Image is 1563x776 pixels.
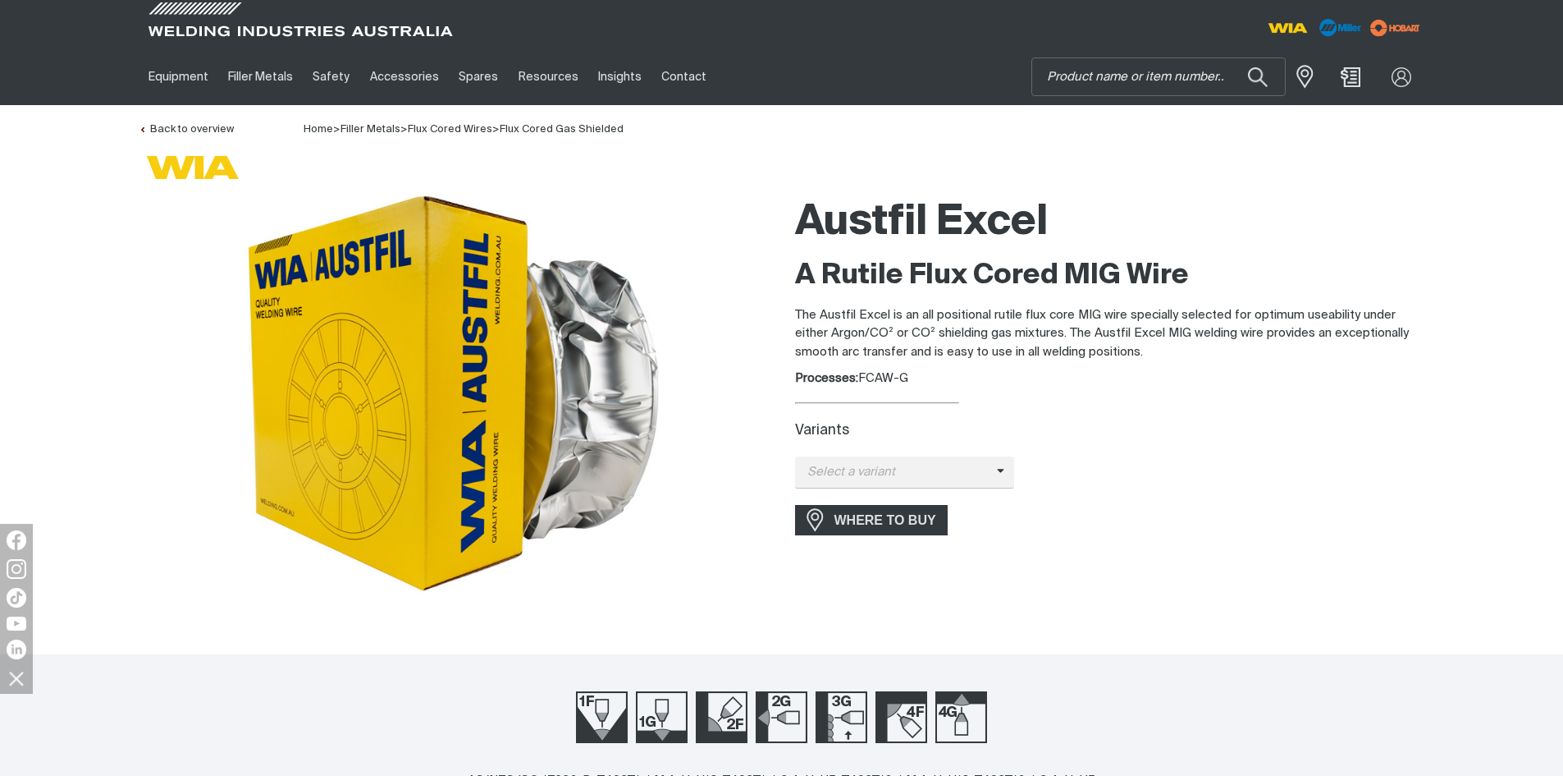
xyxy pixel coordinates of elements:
[303,48,359,105] a: Safety
[636,691,688,743] img: Welding Position 1G
[795,424,849,438] label: Variants
[1230,57,1286,96] button: Search products
[795,505,948,535] a: WHERE TO BUY
[139,124,234,135] a: Back to overview
[139,48,218,105] a: Equipment
[7,617,26,631] img: YouTube
[935,691,987,743] img: Welding Position 4G
[508,48,587,105] a: Resources
[500,124,624,135] a: Flux Cored Gas Shielded
[7,530,26,550] img: Facebook
[795,370,1425,388] div: FCAW-G
[795,463,997,482] span: Select a variant
[651,48,716,105] a: Contact
[340,124,400,135] a: Filler Metals
[492,124,500,135] span: >
[139,48,1104,105] nav: Main
[2,664,30,692] img: hide socials
[795,306,1425,362] p: The Austfil Excel is an all positional rutile flux core MIG wire specially selected for optimum u...
[7,588,26,608] img: TikTok
[1365,16,1425,40] img: miller
[449,48,508,105] a: Spares
[824,507,947,534] span: WHERE TO BUY
[218,48,303,105] a: Filler Metals
[696,691,747,743] img: Welding Position 2F
[1337,67,1364,87] a: Shopping cart (0 product(s))
[576,691,628,743] img: Welding Position 1F
[360,48,449,105] a: Accessories
[1032,58,1285,95] input: Product name or item number...
[816,691,867,743] img: Welding Position 3G Up
[304,122,333,135] a: Home
[304,124,333,135] span: Home
[240,188,666,599] img: Austfil Excel
[588,48,651,105] a: Insights
[795,372,858,384] strong: Processes:
[333,124,340,135] span: >
[7,559,26,579] img: Instagram
[7,640,26,659] img: LinkedIn
[756,691,807,743] img: Welding Position 2G
[795,196,1425,250] h1: Austfil Excel
[400,124,408,135] span: >
[408,124,492,135] a: Flux Cored Wires
[875,691,927,743] img: Welding Position 4F
[795,258,1425,294] h2: A Rutile Flux Cored MIG Wire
